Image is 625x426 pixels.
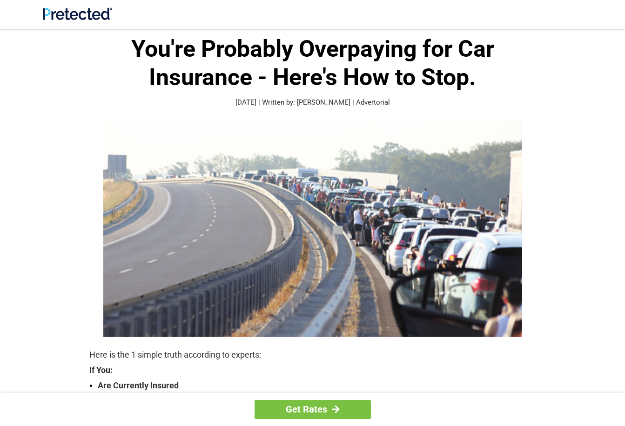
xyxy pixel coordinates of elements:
[89,97,536,108] p: [DATE] | Written by: [PERSON_NAME] | Advertorial
[43,13,112,22] a: Site Logo
[89,366,536,374] strong: If You:
[255,400,371,419] a: Get Rates
[89,35,536,92] h1: You're Probably Overpaying for Car Insurance - Here's How to Stop.
[89,348,536,361] p: Here is the 1 simple truth according to experts:
[43,7,112,20] img: Site Logo
[98,392,536,405] strong: Are Over The Age Of [DEMOGRAPHIC_DATA]
[98,379,536,392] strong: Are Currently Insured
